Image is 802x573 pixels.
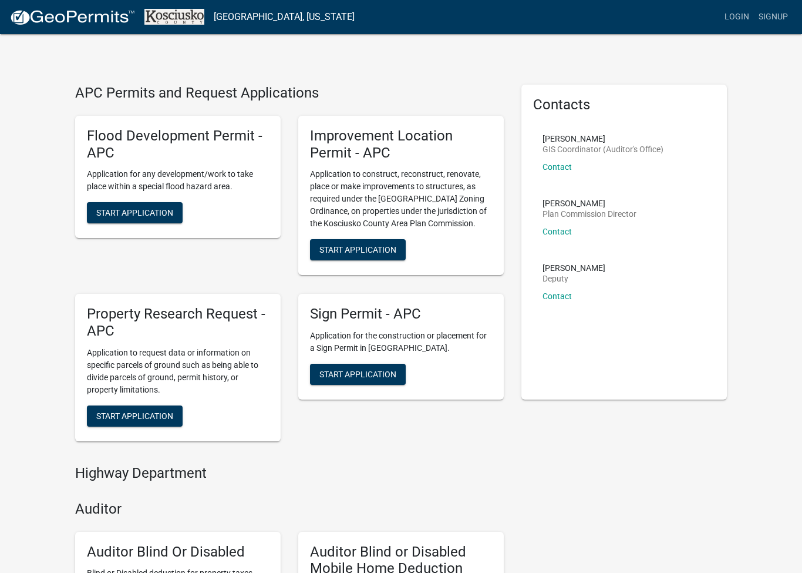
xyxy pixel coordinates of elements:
[310,168,492,230] p: Application to construct, reconstruct, renovate, place or make improvements to structures, as req...
[310,128,492,162] h5: Improvement Location Permit - APC
[542,162,572,172] a: Contact
[542,274,605,283] p: Deputy
[75,465,504,482] h4: Highway Department
[75,85,504,102] h4: APC Permits and Request Applications
[87,128,269,162] h5: Flood Development Permit - APC
[310,364,406,385] button: Start Application
[144,9,204,25] img: Kosciusko County, Indiana
[542,135,663,143] p: [PERSON_NAME]
[75,501,504,518] h4: Auditor
[542,210,636,218] p: Plan Commission Director
[96,411,173,420] span: Start Application
[542,291,572,301] a: Contact
[542,145,663,153] p: GIS Coordinator (Auditor's Office)
[310,239,406,260] button: Start Application
[533,96,715,113] h5: Contacts
[87,544,269,561] h5: Auditor Blind Or Disabled
[87,168,269,193] p: Application for any development/work to take place within a special flood hazard area.
[87,347,269,396] p: Application to request data or information on specific parcels of ground such as being able to di...
[542,199,636,207] p: [PERSON_NAME]
[542,227,572,236] a: Contact
[542,264,605,272] p: [PERSON_NAME]
[319,370,396,379] span: Start Application
[96,208,173,217] span: Start Application
[310,306,492,323] h5: Sign Permit - APC
[319,245,396,254] span: Start Application
[720,6,754,28] a: Login
[214,7,355,27] a: [GEOGRAPHIC_DATA], [US_STATE]
[87,406,183,427] button: Start Application
[87,306,269,340] h5: Property Research Request - APC
[87,202,183,223] button: Start Application
[754,6,793,28] a: Signup
[310,330,492,354] p: Application for the construction or placement for a Sign Permit in [GEOGRAPHIC_DATA].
